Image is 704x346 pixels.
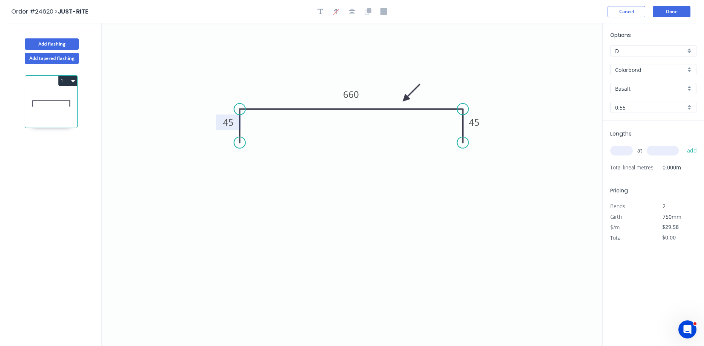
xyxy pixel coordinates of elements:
button: Cancel [608,6,645,17]
input: Price level [615,47,686,55]
span: Total [610,234,622,241]
input: Material [615,66,686,74]
button: add [683,144,701,157]
span: $/m [610,224,620,231]
span: Total lineal metres [610,162,654,173]
span: Pricing [610,187,628,194]
button: 1 [58,76,77,86]
tspan: 660 [344,88,359,101]
button: Add tapered flashing [25,53,79,64]
input: Thickness [615,104,686,111]
span: Order #24620 > [11,7,58,16]
span: 0.000m [654,162,681,173]
span: JUST-RITE [58,7,88,16]
span: 2 [663,203,666,210]
input: Colour [615,85,686,93]
span: Bends [610,203,625,210]
span: at [637,145,642,156]
span: Girth [610,213,622,220]
tspan: 45 [469,116,480,128]
iframe: Intercom live chat [678,320,696,338]
button: Done [653,6,690,17]
button: Add flashing [25,38,79,50]
tspan: 45 [223,116,234,128]
span: Lengths [610,130,632,137]
span: Options [610,31,631,39]
span: 750mm [663,213,681,220]
svg: 0 [102,23,602,346]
